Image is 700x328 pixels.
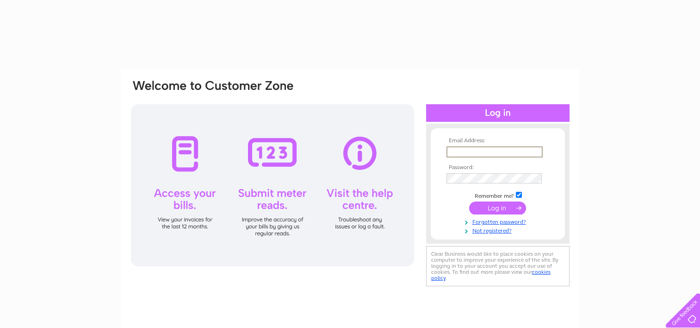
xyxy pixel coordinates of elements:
[469,202,526,214] input: Submit
[431,269,551,281] a: cookies policy
[426,246,570,286] div: Clear Business would like to place cookies on your computer to improve your experience of the sit...
[446,226,551,234] a: Not registered?
[444,190,551,200] td: Remember me?
[444,164,551,171] th: Password:
[444,138,551,144] th: Email Address:
[446,217,551,226] a: Forgotten password?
